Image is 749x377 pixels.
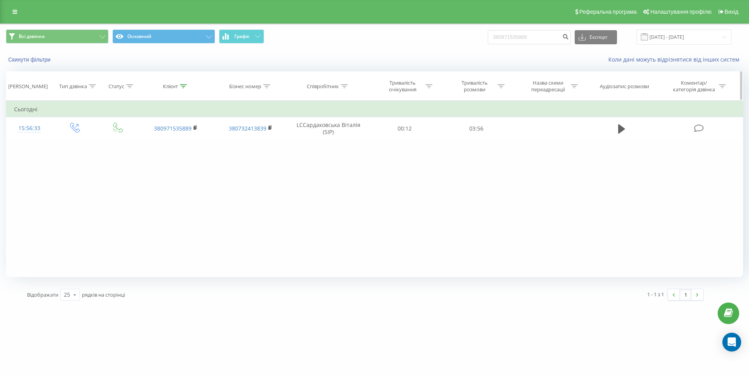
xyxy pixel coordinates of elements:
[369,117,441,140] td: 00:12
[307,83,339,90] div: Співробітник
[64,291,70,299] div: 25
[14,121,44,136] div: 15:56:33
[725,9,738,15] span: Вихід
[650,9,711,15] span: Налаштування профілю
[671,80,717,93] div: Коментар/категорія дзвінка
[6,101,743,117] td: Сьогодні
[8,83,48,90] div: [PERSON_NAME]
[527,80,569,93] div: Назва схеми переадресації
[680,289,691,300] a: 1
[488,30,571,44] input: Пошук за номером
[6,29,109,43] button: Всі дзвінки
[608,56,743,63] a: Коли дані можуть відрізнятися вiд інших систем
[647,290,664,298] div: 1 - 1 з 1
[59,83,87,90] div: Тип дзвінка
[579,9,637,15] span: Реферальна програма
[722,333,741,352] div: Open Intercom Messenger
[27,291,58,298] span: Відображати
[454,80,496,93] div: Тривалість розмови
[441,117,513,140] td: 03:56
[575,30,617,44] button: Експорт
[229,83,261,90] div: Бізнес номер
[288,117,369,140] td: LCСардаковська Віталія (SIP)
[234,34,250,39] span: Графік
[163,83,178,90] div: Клієнт
[112,29,215,43] button: Основний
[219,29,264,43] button: Графік
[154,125,192,132] a: 380971535889
[109,83,124,90] div: Статус
[6,56,54,63] button: Скинути фільтри
[19,33,45,40] span: Всі дзвінки
[600,83,649,90] div: Аудіозапис розмови
[229,125,266,132] a: 380732413839
[382,80,423,93] div: Тривалість очікування
[82,291,125,298] span: рядків на сторінці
